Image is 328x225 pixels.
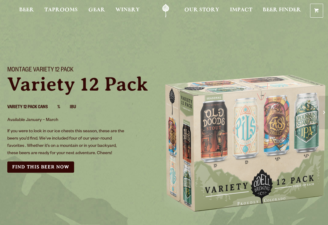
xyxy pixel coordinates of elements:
[184,8,219,12] span: Our Story
[15,4,38,18] a: Beer
[263,8,301,12] span: Beer Finder
[40,4,82,18] a: Taprooms
[180,4,223,18] a: Our Story
[259,4,305,18] a: Beer Finder
[44,8,78,12] span: Taprooms
[19,8,34,12] span: Beer
[226,4,256,18] a: Impact
[7,67,157,74] h1: Montage Variety 12 Pack
[57,104,70,112] li: %
[111,4,144,18] a: Winery
[7,128,127,157] p: If you were to look in our ice chests this season, these are the beers you’d find. We’ve included...
[70,104,86,112] li: IBU
[230,8,252,12] span: Impact
[7,104,57,112] li: Variety 12 Pack Cans
[154,4,177,18] a: Odell Home
[7,161,74,173] a: Find this Beer Now
[7,74,157,94] p: Variety 12 Pack
[84,4,109,18] a: Gear
[7,117,127,124] p: Available January – March
[88,8,105,12] span: Gear
[115,8,140,12] span: Winery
